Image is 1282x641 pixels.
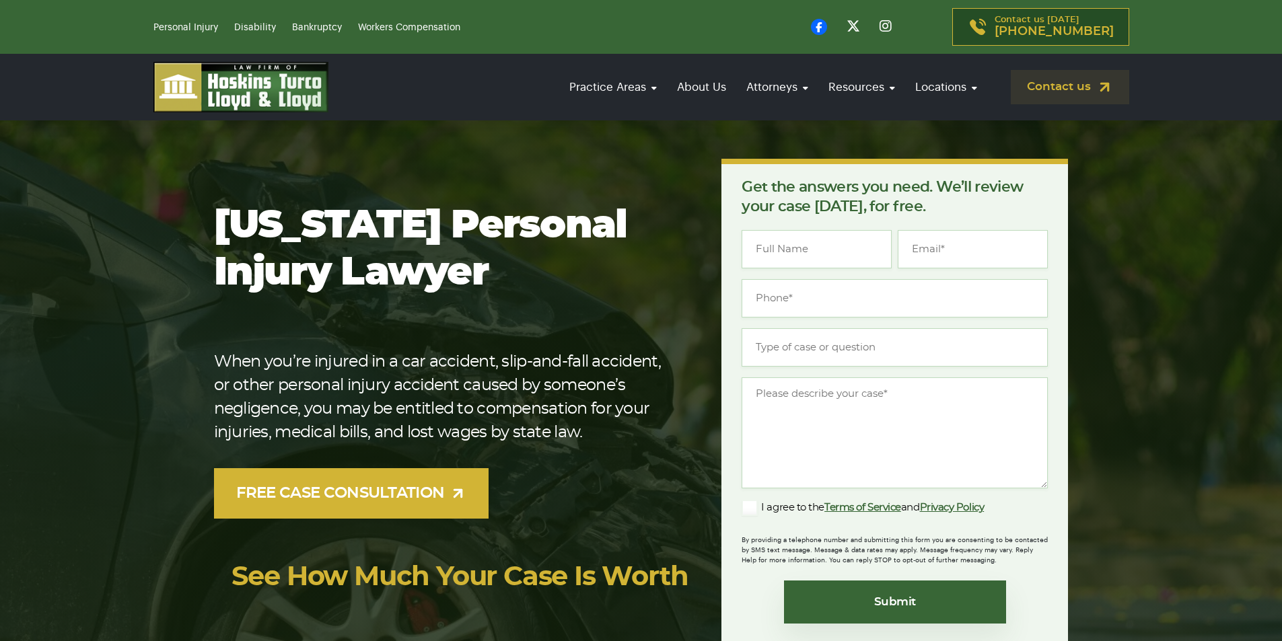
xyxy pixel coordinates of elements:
[214,350,679,445] p: When you’re injured in a car accident, slip-and-fall accident, or other personal injury accident ...
[670,68,733,106] a: About Us
[292,23,342,32] a: Bankruptcy
[153,62,328,112] img: logo
[995,15,1114,38] p: Contact us [DATE]
[358,23,460,32] a: Workers Compensation
[450,485,466,502] img: arrow-up-right-light.svg
[742,500,984,516] label: I agree to the and
[742,328,1048,367] input: Type of case or question
[822,68,902,106] a: Resources
[563,68,664,106] a: Practice Areas
[920,502,985,513] a: Privacy Policy
[742,527,1048,566] div: By providing a telephone number and submitting this form you are consenting to be contacted by SM...
[234,23,276,32] a: Disability
[214,202,679,297] h1: [US_STATE] Personal Injury Lawyer
[740,68,815,106] a: Attorneys
[824,502,901,513] a: Terms of Service
[1011,70,1129,104] a: Contact us
[742,178,1048,217] p: Get the answers you need. We’ll review your case [DATE], for free.
[898,230,1048,268] input: Email*
[909,68,984,106] a: Locations
[742,230,892,268] input: Full Name
[742,279,1048,317] input: Phone*
[214,468,489,519] a: FREE CASE CONSULTATION
[153,23,218,32] a: Personal Injury
[952,8,1129,46] a: Contact us [DATE][PHONE_NUMBER]
[232,564,688,591] a: See How Much Your Case Is Worth
[995,25,1114,38] span: [PHONE_NUMBER]
[784,580,1006,624] input: Submit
